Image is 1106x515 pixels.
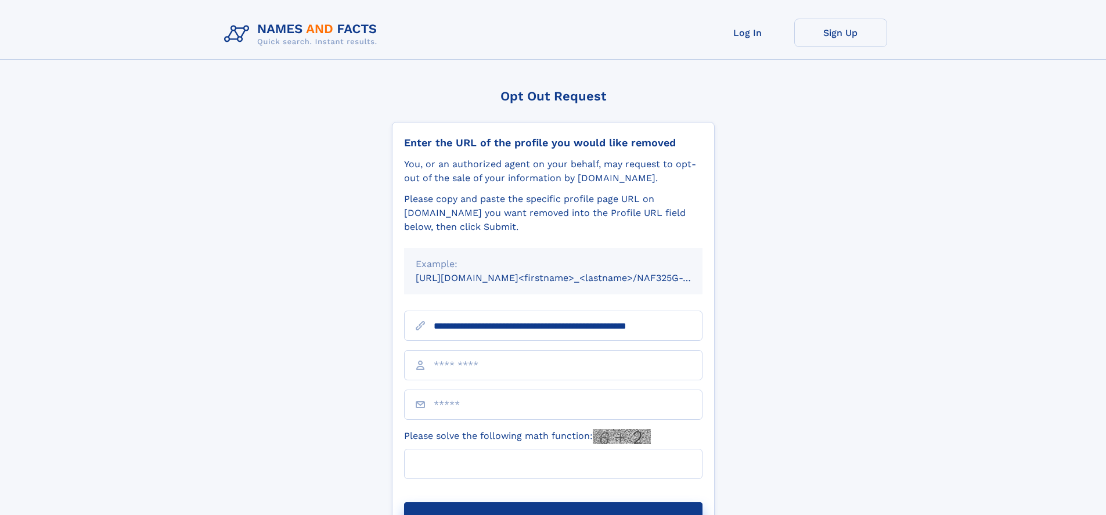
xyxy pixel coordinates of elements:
img: Logo Names and Facts [219,19,387,50]
div: You, or an authorized agent on your behalf, may request to opt-out of the sale of your informatio... [404,157,702,185]
div: Example: [416,257,691,271]
div: Please copy and paste the specific profile page URL on [DOMAIN_NAME] you want removed into the Pr... [404,192,702,234]
small: [URL][DOMAIN_NAME]<firstname>_<lastname>/NAF325G-xxxxxxxx [416,272,725,283]
div: Opt Out Request [392,89,715,103]
label: Please solve the following math function: [404,429,651,444]
a: Log In [701,19,794,47]
div: Enter the URL of the profile you would like removed [404,136,702,149]
a: Sign Up [794,19,887,47]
